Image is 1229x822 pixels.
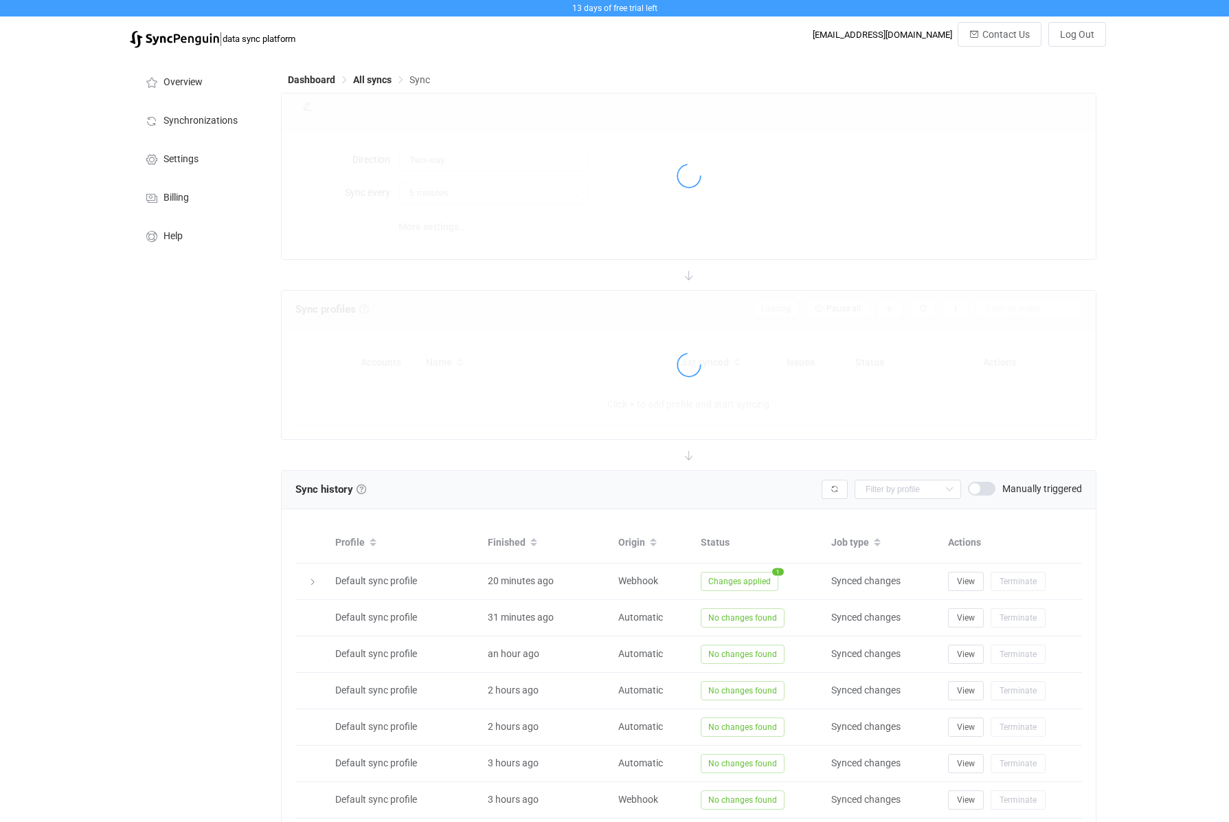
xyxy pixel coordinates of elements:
[772,568,784,575] span: 1
[991,645,1046,664] button: Terminate
[130,31,219,48] img: syncpenguin.svg
[611,719,694,735] div: Automatic
[130,139,267,177] a: Settings
[611,755,694,771] div: Automatic
[957,722,975,732] span: View
[130,29,295,48] a: |data sync platform
[288,74,335,85] span: Dashboard
[831,685,901,696] span: Synced changes
[488,575,554,586] span: 20 minutes ago
[831,757,901,768] span: Synced changes
[701,645,785,664] span: No changes found
[701,790,785,810] span: No changes found
[948,754,984,773] button: View
[164,192,189,203] span: Billing
[164,77,203,88] span: Overview
[948,612,984,623] a: View
[991,754,1046,773] button: Terminate
[481,531,611,555] div: Finished
[130,62,267,100] a: Overview
[1000,649,1037,659] span: Terminate
[701,754,785,773] span: No changes found
[958,22,1041,47] button: Contact Us
[701,718,785,737] span: No changes found
[335,612,417,623] span: Default sync profile
[948,645,984,664] button: View
[488,648,539,659] span: an hour ago
[1048,22,1106,47] button: Log Out
[353,74,392,85] span: All syncs
[957,577,975,586] span: View
[991,681,1046,700] button: Terminate
[1000,577,1037,586] span: Terminate
[957,613,975,623] span: View
[611,646,694,662] div: Automatic
[948,575,984,586] a: View
[831,794,901,805] span: Synced changes
[130,177,267,216] a: Billing
[701,681,785,700] span: No changes found
[611,531,694,555] div: Origin
[219,29,223,48] span: |
[130,216,267,254] a: Help
[957,795,975,805] span: View
[991,572,1046,591] button: Terminate
[948,685,984,696] a: View
[948,718,984,737] button: View
[831,721,901,732] span: Synced changes
[948,794,984,805] a: View
[948,757,984,768] a: View
[164,231,183,242] span: Help
[130,100,267,139] a: Synchronizations
[948,721,984,732] a: View
[488,685,539,696] span: 2 hours ago
[295,483,353,496] span: Sync history
[824,531,941,555] div: Job type
[164,115,238,126] span: Synchronizations
[991,608,1046,627] button: Terminate
[813,30,952,40] div: [EMAIL_ADDRESS][DOMAIN_NAME]
[694,535,824,551] div: Status
[948,608,984,627] button: View
[948,648,984,659] a: View
[1002,484,1082,493] span: Manually triggered
[611,573,694,589] div: Webhook
[611,682,694,698] div: Automatic
[288,75,430,85] div: Breadcrumb
[948,572,984,591] button: View
[164,154,199,165] span: Settings
[572,3,657,13] span: 13 days of free trial left
[941,535,1082,551] div: Actions
[335,721,417,732] span: Default sync profile
[409,74,430,85] span: Sync
[957,649,975,659] span: View
[991,790,1046,810] button: Terminate
[991,718,1046,737] button: Terminate
[701,572,778,591] span: Changes applied
[701,608,785,627] span: No changes found
[948,681,984,700] button: View
[488,612,554,623] span: 31 minutes ago
[1060,29,1094,40] span: Log Out
[488,721,539,732] span: 2 hours ago
[335,794,417,805] span: Default sync profile
[335,648,417,659] span: Default sync profile
[1000,795,1037,805] span: Terminate
[1000,722,1037,732] span: Terminate
[1000,613,1037,623] span: Terminate
[223,34,295,44] span: data sync platform
[831,575,901,586] span: Synced changes
[488,794,539,805] span: 3 hours ago
[1000,686,1037,696] span: Terminate
[488,757,539,768] span: 3 hours ago
[328,531,481,555] div: Profile
[1000,759,1037,768] span: Terminate
[957,686,975,696] span: View
[335,685,417,696] span: Default sync profile
[855,480,961,499] input: Filter by profile
[831,612,901,623] span: Synced changes
[982,29,1030,40] span: Contact Us
[957,759,975,768] span: View
[831,648,901,659] span: Synced changes
[948,790,984,810] button: View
